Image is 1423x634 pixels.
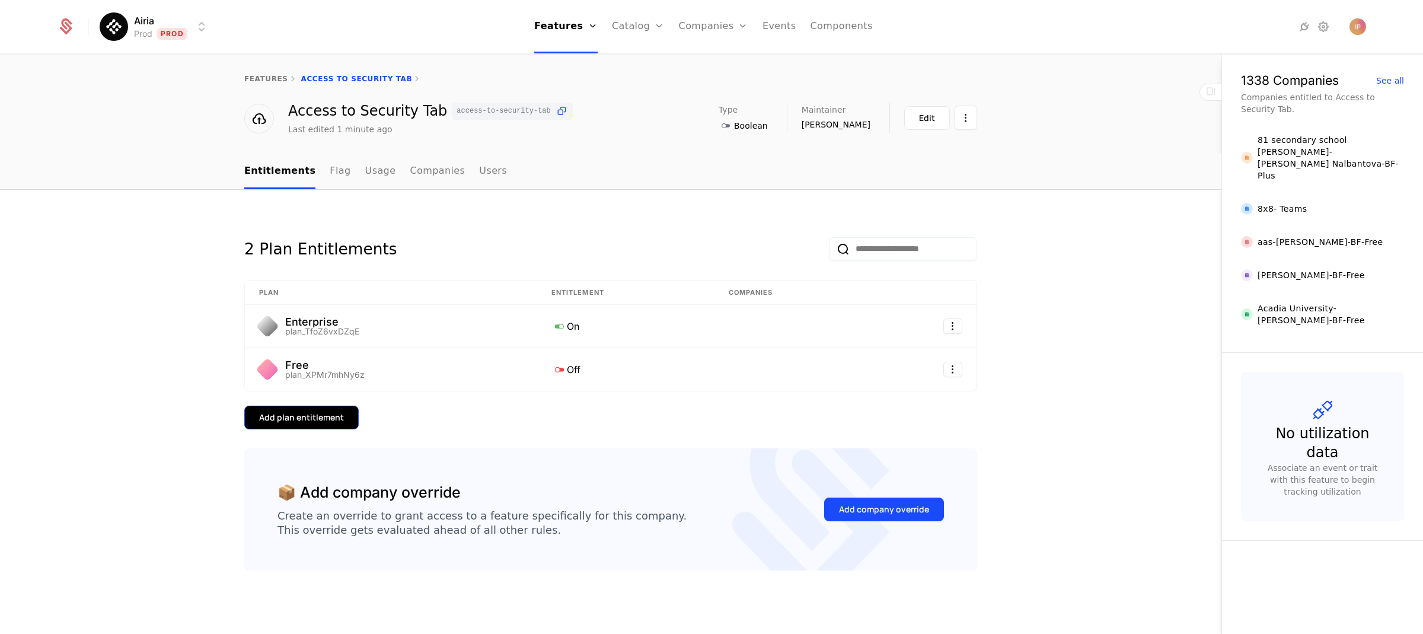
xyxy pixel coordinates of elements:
[919,112,935,124] div: Edit
[551,362,700,377] div: Off
[955,106,977,130] button: Select action
[134,14,154,28] span: Airia
[1349,18,1366,35] button: Open user button
[943,362,962,377] button: Select action
[1260,462,1385,498] div: Associate an event or trait with this feature to begin tracking utilization
[244,154,315,189] a: Entitlements
[802,106,846,114] span: Maintainer
[1241,74,1339,87] div: 1338 Companies
[134,28,152,40] div: Prod
[457,107,550,114] span: access-to-security-tab
[330,154,350,189] a: Flag
[1265,424,1380,462] div: No utilization data
[245,281,537,305] th: Plan
[285,317,359,327] div: Enterprise
[479,154,507,189] a: Users
[1316,20,1331,34] a: Settings
[285,360,365,371] div: Free
[103,14,209,40] button: Select environment
[734,120,768,132] span: Boolean
[288,103,573,120] div: Access to Security Tab
[537,281,714,305] th: Entitlement
[157,28,187,40] span: Prod
[1241,91,1404,115] div: Companies entitled to Access to Security Tab.
[714,281,873,305] th: Companies
[1258,269,1365,281] div: [PERSON_NAME]-BF-Free
[1376,77,1404,85] div: See all
[719,106,738,114] span: Type
[244,406,359,429] button: Add plan entitlement
[365,154,396,189] a: Usage
[285,327,359,336] div: plan_TfoZ6vxDZqE
[1241,152,1253,164] img: 81 secondary school Victor Hugo-Elena Nalbantova-BF-Plus
[285,371,365,379] div: plan_XPMr7mhNy6z
[244,154,977,189] nav: Main
[410,154,465,189] a: Companies
[824,498,944,521] button: Add company override
[1258,236,1383,248] div: aas-[PERSON_NAME]-BF-Free
[904,106,950,130] button: Edit
[277,482,461,504] div: 📦 Add company override
[802,119,870,130] span: [PERSON_NAME]
[943,318,962,334] button: Select action
[1241,308,1253,320] img: Acadia University-Ryan Hainstock-BF-Free
[244,237,397,261] div: 2 Plan Entitlements
[244,75,288,83] a: features
[551,318,700,334] div: On
[1258,134,1404,181] div: 81 secondary school [PERSON_NAME]-[PERSON_NAME] Nalbantova-BF-Plus
[259,412,344,423] div: Add plan entitlement
[1241,269,1253,281] img: Abigail Espenschied-BF-Free
[288,123,393,135] div: Last edited 1 minute ago
[1258,302,1404,326] div: Acadia University-[PERSON_NAME]-BF-Free
[1241,203,1253,215] img: 8x8- Teams
[277,509,687,537] div: Create an override to grant access to a feature specifically for this company. This override gets...
[1241,236,1253,248] img: aas-maria popova-BF-Free
[100,12,128,41] img: Airia
[244,154,507,189] ul: Choose Sub Page
[1297,20,1312,34] a: Integrations
[839,504,929,515] div: Add company override
[1258,203,1307,215] div: 8x8- Teams
[1349,18,1366,35] img: Ivana Popova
